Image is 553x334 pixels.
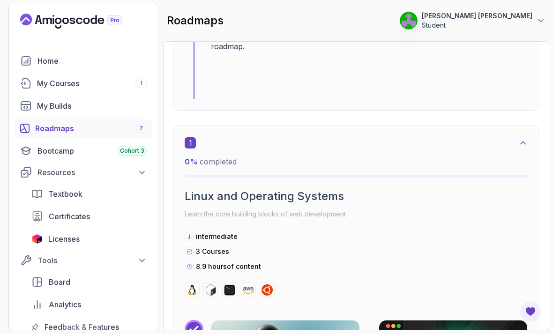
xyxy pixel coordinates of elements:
[45,321,119,333] span: Feedback & Features
[519,300,542,323] button: Open Feedback Button
[49,299,81,310] span: Analytics
[26,273,152,291] a: board
[15,74,152,93] a: courses
[26,295,152,314] a: analytics
[48,188,82,200] span: Textbook
[399,11,546,30] button: user profile image[PERSON_NAME] [PERSON_NAME]Student
[196,247,229,255] span: 3 Courses
[422,11,532,21] p: [PERSON_NAME] [PERSON_NAME]
[196,262,261,271] p: 8.9 hours of content
[400,12,418,30] img: user profile image
[196,232,238,241] p: intermediate
[422,21,532,30] p: Student
[37,255,147,266] div: Tools
[15,141,152,160] a: bootcamp
[167,13,224,28] h2: roadmaps
[185,208,528,221] p: Learn the core building blocks of web development
[48,233,80,245] span: Licenses
[185,137,196,148] span: 1
[224,284,235,296] img: terminal logo
[15,119,152,138] a: roadmaps
[26,185,152,203] a: textbook
[37,78,147,89] div: My Courses
[49,276,70,288] span: Board
[49,211,90,222] span: Certificates
[187,284,198,296] img: linux logo
[262,284,273,296] img: ubuntu logo
[185,157,198,166] span: 0 %
[243,284,254,296] img: aws logo
[139,125,143,132] span: 7
[15,96,152,115] a: builds
[37,100,147,111] div: My Builds
[120,147,144,155] span: Cohort 3
[35,123,147,134] div: Roadmaps
[140,80,142,87] span: 1
[37,145,147,156] div: Bootcamp
[185,157,237,166] span: completed
[20,14,144,29] a: Landing page
[37,55,147,67] div: Home
[26,230,152,248] a: licenses
[37,167,147,178] div: Resources
[15,164,152,181] button: Resources
[26,207,152,226] a: certificates
[15,252,152,269] button: Tools
[205,284,217,296] img: bash logo
[15,52,152,70] a: home
[185,189,528,204] h2: Linux and Operating Systems
[31,234,43,244] img: jetbrains icon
